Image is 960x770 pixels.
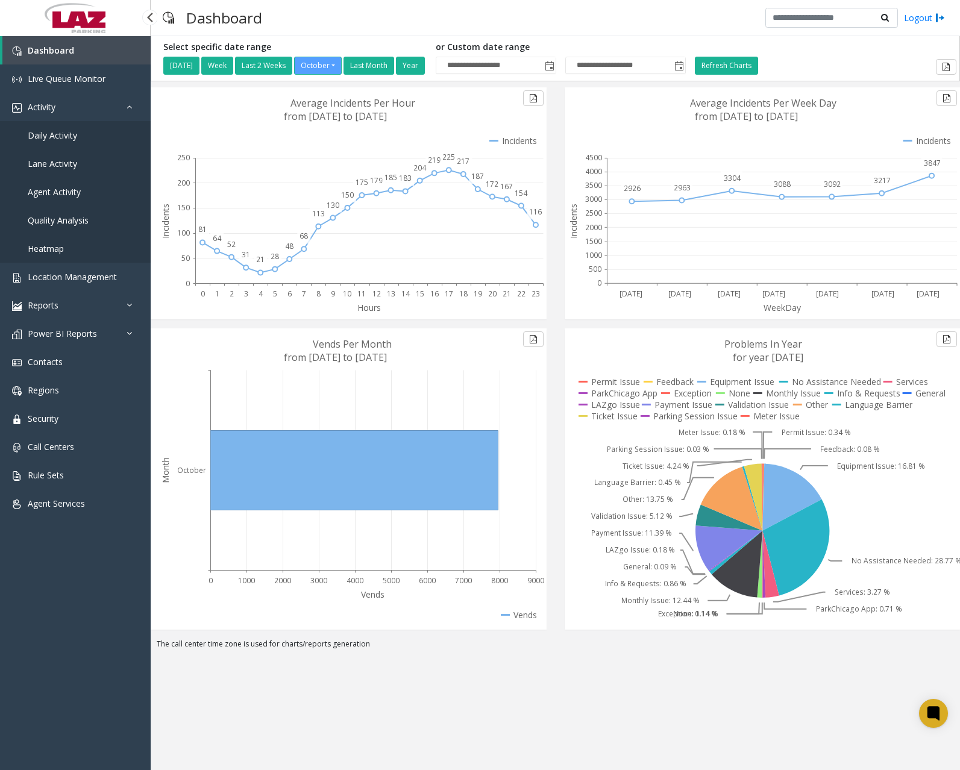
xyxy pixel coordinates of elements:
[285,241,293,251] text: 48
[436,42,686,52] h5: or Custom date range
[372,289,381,299] text: 12
[605,579,686,589] text: Info & Requests: 0.86 %
[290,96,415,110] text: Average Incidents Per Hour
[607,444,709,454] text: Parking Session Issue: 0.03 %
[457,156,469,166] text: 217
[177,202,190,213] text: 150
[271,251,279,261] text: 28
[163,42,427,52] h5: Select specific date range
[310,575,327,586] text: 3000
[623,495,673,505] text: Other: 13.75 %
[591,512,672,522] text: Validation Issue: 5.12 %
[401,289,410,299] text: 14
[12,358,22,368] img: 'icon'
[491,575,508,586] text: 8000
[313,337,392,351] text: Vends Per Month
[28,45,74,56] span: Dashboard
[585,208,602,219] text: 2500
[12,386,22,396] img: 'icon'
[28,186,81,198] span: Agent Activity
[227,239,236,249] text: 52
[515,188,528,198] text: 154
[28,214,89,226] span: Quality Analysis
[594,478,680,488] text: Language Barrier: 0.45 %
[936,90,957,106] button: Export to pdf
[259,289,263,299] text: 4
[28,384,59,396] span: Regions
[343,289,351,299] text: 10
[486,179,498,189] text: 172
[28,441,74,452] span: Call Centers
[302,289,306,299] text: 7
[442,152,455,162] text: 225
[620,289,642,299] text: [DATE]
[300,231,308,241] text: 68
[327,200,339,210] text: 130
[177,152,190,163] text: 250
[678,427,745,437] text: Meter Issue: 0.18 %
[724,337,802,351] text: Problems In Year
[28,469,64,481] span: Rule Sets
[28,299,58,311] span: Reports
[936,59,956,75] button: Export to pdf
[238,575,255,586] text: 1000
[28,73,105,84] span: Live Queue Monitor
[503,289,511,299] text: 21
[623,562,677,572] text: General: 0.09 %
[871,289,894,299] text: [DATE]
[690,96,836,110] text: Average Incidents Per Week Day
[213,233,222,243] text: 64
[585,236,602,246] text: 1500
[383,575,400,586] text: 5000
[198,224,207,234] text: 81
[177,228,190,238] text: 100
[28,130,77,141] span: Daily Activity
[273,289,277,299] text: 5
[344,57,394,75] button: Last Month
[585,152,602,163] text: 4500
[341,190,354,200] text: 150
[357,289,366,299] text: 11
[2,36,151,64] a: Dashboard
[527,575,544,586] text: 9000
[230,289,234,299] text: 2
[151,639,960,656] div: The call center time zone is used for charts/reports generation
[585,180,602,190] text: 3500
[917,289,940,299] text: [DATE]
[12,415,22,424] img: 'icon'
[163,3,174,33] img: pageIcon
[904,11,945,24] a: Logout
[12,499,22,509] img: 'icon'
[361,589,384,600] text: Vends
[28,413,58,424] span: Security
[529,207,542,217] text: 116
[347,575,363,586] text: 4000
[430,289,439,299] text: 16
[201,289,205,299] text: 0
[624,183,641,193] text: 2926
[28,271,117,283] span: Location Management
[764,302,802,313] text: WeekDay
[160,457,171,483] text: Month
[177,465,206,475] text: October
[396,57,425,75] button: Year
[28,101,55,113] span: Activity
[455,575,472,586] text: 7000
[416,289,424,299] text: 15
[12,443,22,452] img: 'icon'
[820,444,880,454] text: Feedback: 0.08 %
[532,289,540,299] text: 23
[235,57,292,75] button: Last 2 Weeks
[399,173,412,183] text: 183
[835,587,890,598] text: Services: 3.27 %
[163,57,199,75] button: [DATE]
[356,177,368,187] text: 175
[816,289,839,299] text: [DATE]
[294,57,342,75] button: October
[419,575,436,586] text: 6000
[658,609,718,619] text: Exception: 0.14 %
[672,57,685,74] span: Toggle popup
[12,46,22,56] img: 'icon'
[284,351,387,364] text: from [DATE] to [DATE]
[623,461,689,471] text: Ticket Issue: 4.24 %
